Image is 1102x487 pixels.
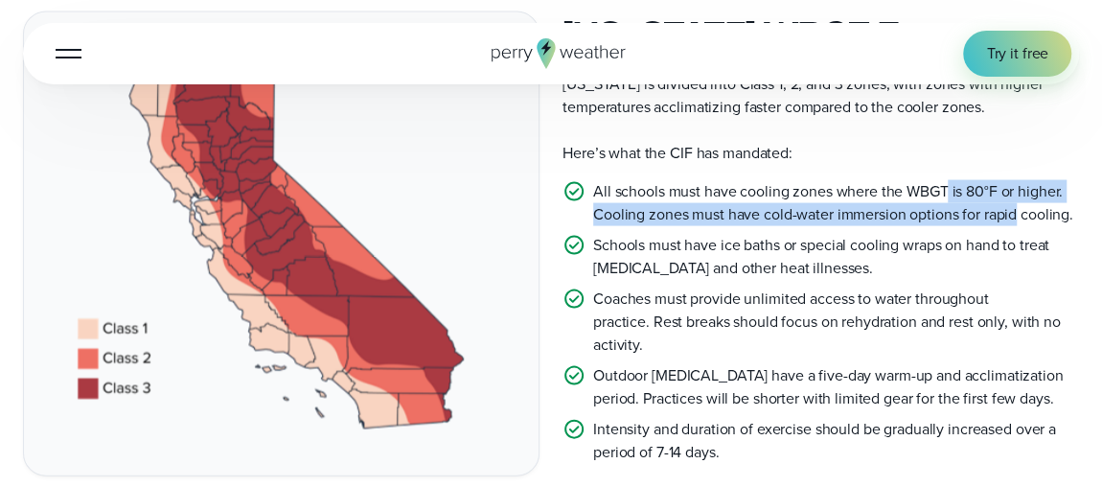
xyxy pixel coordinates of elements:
[562,142,1079,165] p: Here’s what the CIF has mandated:
[593,234,1079,280] p: Schools must have ice baths or special cooling wraps on hand to treat [MEDICAL_DATA] and other he...
[24,12,539,475] img: California WBGT Map
[562,73,1079,119] p: [US_STATE] is divided into Class 1, 2, and 3 zones, with zones with higher temperatures acclimati...
[593,364,1079,410] p: Outdoor [MEDICAL_DATA] have a five-day warm-up and acclimatization period. Practices will be shor...
[593,288,1079,357] p: Coaches must provide unlimited access to water throughout practice. Rest breaks should focus on r...
[986,42,1048,65] span: Try it free
[963,31,1071,77] a: Try it free
[593,418,1079,464] p: Intensity and duration of exercise should be gradually increased over a period of 7-14 days.
[593,180,1079,226] p: All schools must have cooling zones where the WBGT is 80°F or higher. Cooling zones must have col...
[562,12,1079,58] h3: [US_STATE] WBGT Zones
